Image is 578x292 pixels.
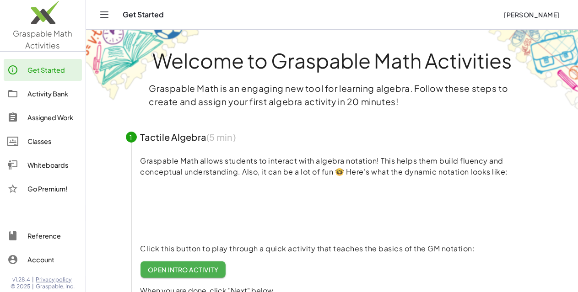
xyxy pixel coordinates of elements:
[497,6,567,23] button: [PERSON_NAME]
[140,155,539,177] p: Graspable Math allows students to interact with algebra notation! This helps them build fluency a...
[140,175,278,244] video: What is this? This is dynamic math notation. Dynamic math notation plays a central role in how Gr...
[36,283,75,290] span: Graspable, Inc.
[109,50,556,71] h1: Welcome to Graspable Math Activities
[140,243,539,254] p: Click this button to play through a quick activity that teaches the basics of the GM notation:
[4,59,82,81] a: Get Started
[126,132,137,143] div: 1
[27,64,78,75] div: Get Started
[27,159,78,170] div: Whiteboards
[4,154,82,176] a: Whiteboards
[11,283,31,290] span: © 2025
[4,225,82,247] a: Reference
[27,183,78,194] div: Go Premium!
[27,88,78,99] div: Activity Bank
[115,122,550,152] button: 1Tactile Algebra(5 min)
[4,130,82,152] a: Classes
[27,230,78,241] div: Reference
[4,83,82,105] a: Activity Bank
[13,28,73,50] span: Graspable Math Activities
[27,136,78,147] div: Classes
[4,249,82,271] a: Account
[27,254,78,265] div: Account
[86,29,200,101] img: get-started-bg-ul-Ceg4j33I.png
[32,283,34,290] span: |
[140,261,226,278] a: Open Intro Activity
[97,7,112,22] button: Toggle navigation
[148,265,219,274] span: Open Intro Activity
[149,82,515,108] p: Graspable Math is an engaging new tool for learning algebra. Follow these steps to create and ass...
[27,112,78,123] div: Assigned Work
[36,276,75,283] a: Privacy policy
[4,106,82,128] a: Assigned Work
[32,276,34,283] span: |
[504,11,560,19] span: [PERSON_NAME]
[13,276,31,283] span: v1.28.4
